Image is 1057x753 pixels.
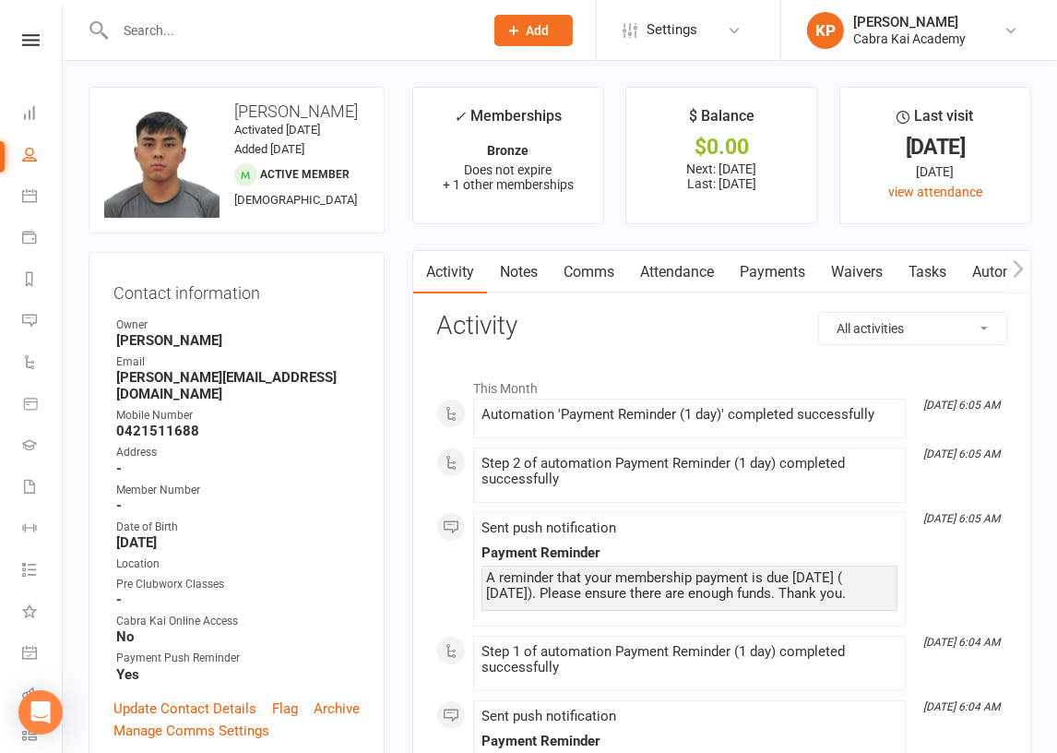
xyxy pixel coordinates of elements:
div: Step 1 of automation Payment Reminder (1 day) completed successfully [481,644,897,675]
div: Step 2 of automation Payment Reminder (1 day) completed successfully [481,456,897,487]
strong: [PERSON_NAME] [116,332,360,349]
div: Cabra Kai Online Access [116,613,360,630]
span: [DEMOGRAPHIC_DATA] [234,193,357,207]
h3: [PERSON_NAME] [104,102,369,121]
strong: - [116,592,360,608]
h3: Contact information [113,277,360,303]
i: [DATE] 6:05 AM [923,512,1000,525]
strong: Yes [116,666,360,683]
a: Comms [551,251,627,293]
div: Owner [116,317,360,334]
a: Tasks [896,251,960,293]
div: [DATE] [857,161,1014,182]
span: Settings [647,9,697,51]
a: view attendance [888,185,982,199]
strong: [DATE] [116,534,360,551]
i: [DATE] 6:04 AM [923,700,1000,713]
div: Date of Birth [116,519,360,536]
div: Open Intercom Messenger [18,690,63,735]
span: + 1 other memberships [443,177,574,192]
strong: [PERSON_NAME][EMAIL_ADDRESS][DOMAIN_NAME] [116,369,360,402]
a: Waivers [818,251,896,293]
time: Activated [DATE] [234,123,320,137]
input: Search... [110,18,470,43]
i: ✓ [454,108,466,125]
div: Automation 'Payment Reminder (1 day)' completed successfully [481,407,897,423]
div: Last visit [897,104,973,137]
div: Payment Push Reminder [116,650,360,667]
a: Payments [22,219,64,260]
a: People [22,136,64,177]
div: Location [116,556,360,573]
span: Sent push notification [481,520,616,536]
div: [PERSON_NAME] [853,14,966,30]
div: Mobile Number [116,407,360,424]
strong: - [116,460,360,477]
span: Sent push notification [481,708,616,724]
div: Payment Reminder [481,734,897,749]
h3: Activity [436,312,1007,341]
a: Reports [22,260,64,302]
span: Active member [260,168,350,181]
a: Notes [487,251,551,293]
a: What's New [22,592,64,634]
div: KP [807,12,844,49]
li: This Month [436,369,1007,399]
div: Address [116,444,360,461]
div: [DATE] [857,137,1014,157]
a: Calendar [22,177,64,219]
strong: No [116,628,360,645]
strong: Bronze [487,143,528,158]
div: Member Number [116,482,360,499]
div: Email [116,353,360,371]
a: Manage Comms Settings [113,720,269,742]
a: Roll call kiosk mode [22,675,64,717]
i: [DATE] 6:05 AM [923,448,1000,460]
strong: - [116,497,360,514]
span: Does not expire [464,162,552,177]
div: Memberships [454,104,562,138]
a: Activity [413,251,487,293]
p: Next: [DATE] Last: [DATE] [643,161,800,191]
a: Product Sales [22,385,64,426]
a: General attendance kiosk mode [22,634,64,675]
div: $0.00 [643,137,800,157]
i: [DATE] 6:05 AM [923,399,1000,412]
a: Update Contact Details [113,698,256,720]
a: Archive [314,698,360,720]
div: Cabra Kai Academy [853,30,966,47]
a: Dashboard [22,94,64,136]
time: Added [DATE] [234,142,304,156]
i: [DATE] 6:04 AM [923,636,1000,649]
div: $ Balance [689,104,754,137]
a: Payments [727,251,818,293]
img: image1742794192.png [104,102,220,218]
span: Add [527,23,550,38]
a: Attendance [627,251,727,293]
strong: 0421511688 [116,423,360,439]
div: A reminder that your membership payment is due [DATE] ( [DATE]). Please ensure there are enough f... [486,570,893,602]
div: Pre Clubworx Classes [116,576,360,593]
button: Add [494,15,573,46]
a: Flag [272,698,298,720]
div: Payment Reminder [481,545,897,561]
